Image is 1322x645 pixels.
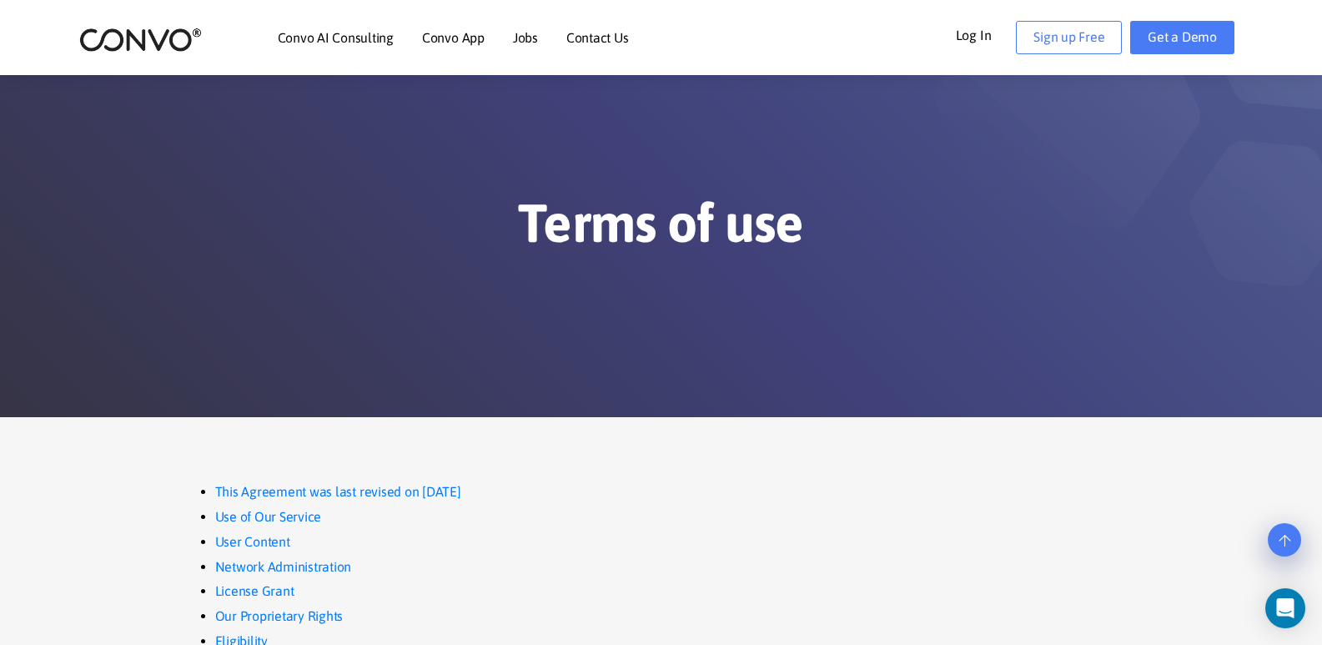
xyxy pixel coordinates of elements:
[1265,588,1305,628] div: Open Intercom Messenger
[1130,21,1234,54] a: Get a Demo
[956,21,1017,48] a: Log In
[566,31,629,44] a: Contact Us
[215,604,344,629] a: Our Proprietary Rights
[278,31,394,44] a: Convo AI Consulting
[1016,21,1122,54] a: Sign up Free
[215,480,461,505] a: This Agreement was last revised on [DATE]
[215,505,322,530] a: Use of Our Service
[513,31,538,44] a: Jobs
[215,579,294,604] a: License Grant
[215,530,290,555] a: User Content
[199,191,1124,268] h1: Terms of use
[422,31,485,44] a: Convo App
[79,27,202,53] img: logo_2.png
[215,555,352,580] a: Network Administration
